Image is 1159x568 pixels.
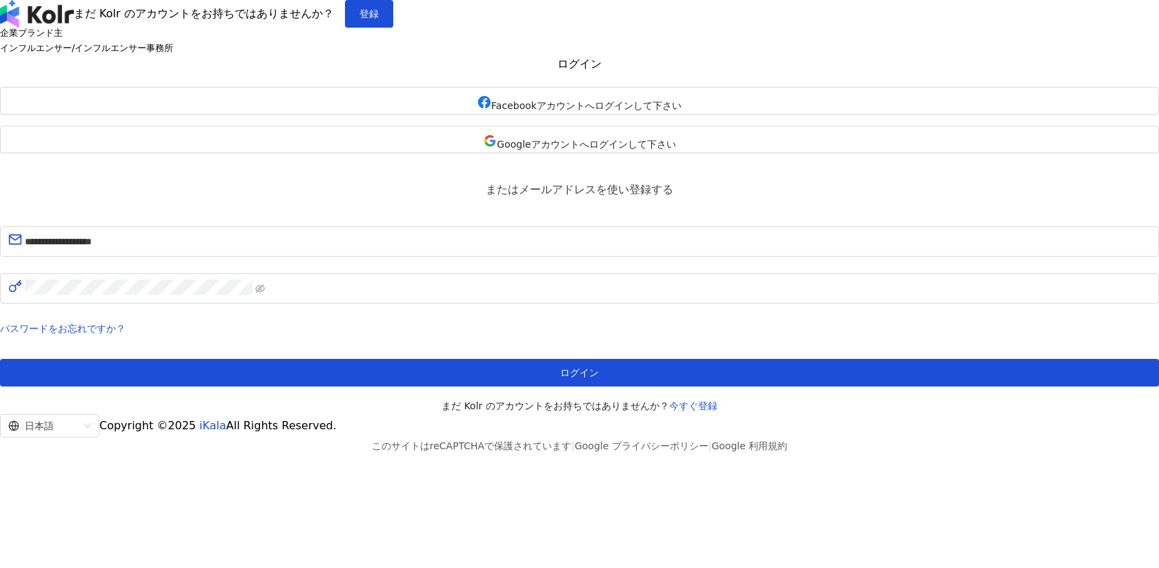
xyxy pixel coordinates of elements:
a: Google 利用規約 [711,440,787,451]
span: ログイン [557,57,602,70]
span: まだ Kolr のアカウントをお持ちではありませんか？ [442,398,717,414]
span: Googleアカウントへログインして下さい [497,139,675,150]
a: 今すぐ登録 [669,400,717,411]
div: 日本語 [8,415,79,437]
span: Copyright © 2025 All Rights Reserved. [99,419,337,432]
span: ログイン [560,367,599,378]
span: | [571,440,575,451]
span: eye-invisible [255,284,265,293]
span: 登録 [359,8,379,19]
a: Google プライバシーポリシー [575,440,709,451]
span: このサイトはreCAPTCHAで保護されています [372,438,788,454]
span: Facebookアカウントへログインして下さい [491,100,682,111]
a: iKala [199,419,226,432]
span: | [709,440,712,451]
span: まだ Kolr のアカウントをお持ちではありませんか？ [74,7,334,20]
span: またはメールアドレスを使い登録する [475,181,684,198]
